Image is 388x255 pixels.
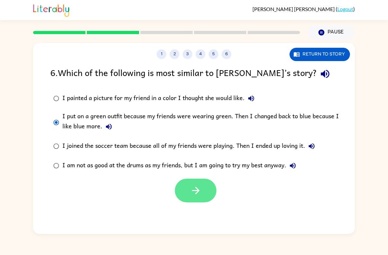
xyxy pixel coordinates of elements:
[62,111,346,133] div: I put on a green outfit because my friends were wearing green. Then I changed back to blue becaus...
[308,25,355,40] button: Pause
[305,140,318,153] button: I joined the soccer team because all of my friends were playing. Then I ended up loving it.
[183,49,192,59] button: 3
[286,159,299,172] button: I am not as good at the drums as my friends, but I am going to try my best anyway.
[62,159,299,172] div: I am not as good at the drums as my friends, but I am going to try my best anyway.
[62,92,258,105] div: I painted a picture for my friend in a color I thought she would like.
[196,49,205,59] button: 4
[170,49,179,59] button: 2
[209,49,218,59] button: 5
[33,3,69,17] img: Literably
[62,140,318,153] div: I joined the soccer team because all of my friends were playing. Then I ended up loving it.
[50,66,338,82] div: 6 . Which of the following is most similar to [PERSON_NAME]’s story?
[290,48,350,61] button: Return to story
[245,92,258,105] button: I painted a picture for my friend in a color I thought she would like.
[157,49,166,59] button: 1
[252,6,336,12] span: [PERSON_NAME] [PERSON_NAME]
[252,6,355,12] div: ( )
[102,120,115,133] button: I put on a green outfit because my friends were wearing green. Then I changed back to blue becaus...
[337,6,353,12] a: Logout
[222,49,231,59] button: 6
